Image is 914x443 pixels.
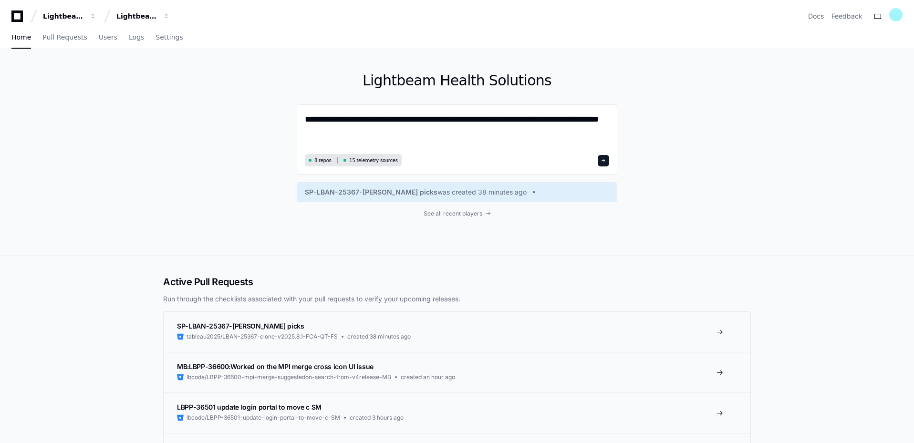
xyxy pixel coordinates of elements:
a: Logs [129,27,144,49]
h2: Active Pull Requests [163,275,751,288]
span: created 3 hours ago [350,414,404,422]
span: created 38 minutes ago [347,333,411,340]
div: Lightbeam Health Solutions [116,11,157,21]
span: Pull Requests [42,34,87,40]
span: Logs [129,34,144,40]
span: SP-LBAN-25367-[PERSON_NAME] picks [177,322,304,330]
a: Home [11,27,31,49]
a: SP-LBAN-25367-[PERSON_NAME] pickswas created 38 minutes ago [305,187,609,197]
span: Home [11,34,31,40]
span: created an hour ago [401,373,455,381]
button: Lightbeam Health Solutions [113,8,174,25]
button: Lightbeam Health [39,8,100,25]
span: See all recent players [424,210,482,217]
span: MB:LBPP-36600:Worked on the MPI merge cross icon UI issue [177,362,374,371]
span: SP-LBAN-25367-[PERSON_NAME] picks [305,187,437,197]
button: Feedback [831,11,862,21]
span: lbcode/LBPP-36501-update-login-portal-to-move-c-SM [187,414,340,422]
a: Settings [156,27,183,49]
p: Run through the checklists associated with your pull requests to verify your upcoming releases. [163,294,751,304]
a: SP-LBAN-25367-[PERSON_NAME] pickstableau2025/LBAN-25367-clone-v2025.8.1-FCA-QT-FScreated 38 minut... [164,312,750,352]
a: Docs [808,11,824,21]
h1: Lightbeam Health Solutions [297,72,617,89]
a: Pull Requests [42,27,87,49]
span: Settings [156,34,183,40]
span: LBPP-36501 update login portal to move c SM [177,403,322,411]
span: 15 telemetry sources [349,157,397,164]
span: lbcode/LBPP-36600-mpi-merge-suggestedon-search-from-v4release-MB [187,373,391,381]
div: Lightbeam Health [43,11,84,21]
span: tableau2025/LBAN-25367-clone-v2025.8.1-FCA-QT-FS [187,333,338,340]
span: Users [99,34,117,40]
a: LBPP-36501 update login portal to move c SMlbcode/LBPP-36501-update-login-portal-to-move-c-SMcrea... [164,392,750,433]
a: Users [99,27,117,49]
a: MB:LBPP-36600:Worked on the MPI merge cross icon UI issuelbcode/LBPP-36600-mpi-merge-suggestedon-... [164,352,750,392]
span: was created 38 minutes ago [437,187,527,197]
a: See all recent players [297,210,617,217]
span: 8 repos [314,157,332,164]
